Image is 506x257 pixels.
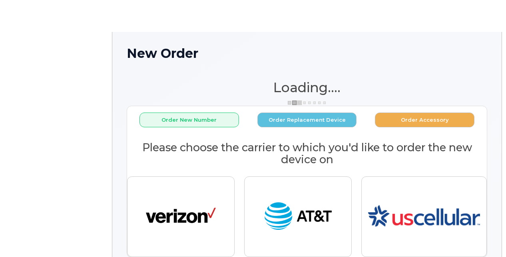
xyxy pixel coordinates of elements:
button: Order Accessory [375,113,474,127]
img: us-53c3169632288c49726f5d6ca51166ebf3163dd413c8a1bd00aedf0ff3a7123e.png [368,183,480,250]
img: verizon-ab2890fd1dd4a6c9cf5f392cd2db4626a3dae38ee8226e09bcb5c993c4c79f81.png [146,199,216,235]
img: at_t-fb3d24644a45acc70fc72cc47ce214d34099dfd970ee3ae2334e4251f9d920fd.png [263,199,333,235]
img: ajax-loader-3a6953c30dc77f0bf724df975f13086db4f4c1262e45940f03d1251963f1bf2e.gif [287,100,327,106]
button: Order Replacement Device [257,113,357,127]
h1: New Order [127,46,487,60]
button: Order New Number [139,113,239,127]
h2: Please choose the carrier to which you'd like to order the new device on [127,142,487,165]
h1: Loading.... [127,80,487,95]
